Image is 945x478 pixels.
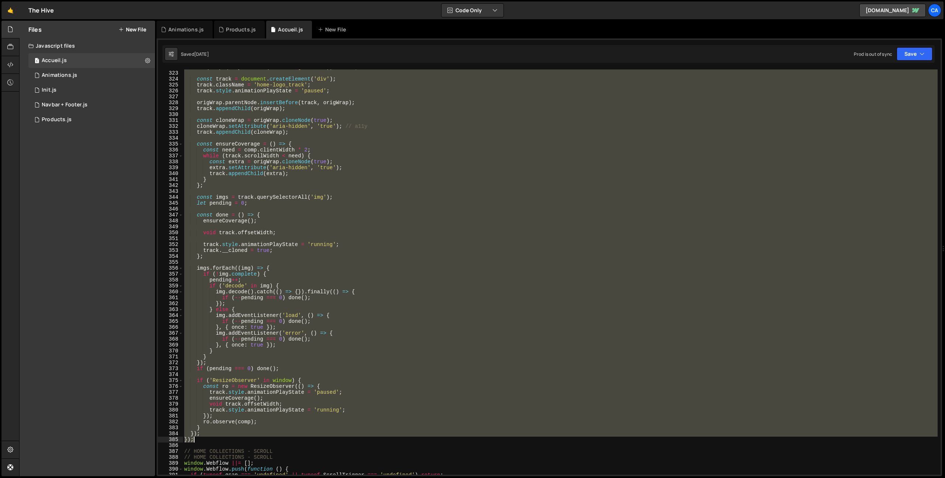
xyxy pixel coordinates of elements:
div: 358 [158,277,183,283]
div: 356 [158,265,183,271]
div: 365 [158,318,183,324]
div: 367 [158,330,183,336]
div: 345 [158,200,183,206]
div: 384 [158,431,183,437]
div: 372 [158,360,183,366]
div: 325 [158,82,183,88]
div: [DATE] [194,51,209,57]
div: 17034/46803.js [28,83,155,98]
div: 333 [158,129,183,135]
div: 326 [158,88,183,94]
div: The Hive [28,6,54,15]
div: 337 [158,153,183,159]
div: 323 [158,70,183,76]
div: Products.js [226,26,256,33]
div: 377 [158,389,183,395]
div: 324 [158,76,183,82]
button: New File [118,27,146,33]
div: 352 [158,242,183,247]
div: 376 [158,383,183,389]
div: Navbar + Footer.js [42,102,87,108]
div: 332 [158,123,183,129]
div: Init.js [42,87,56,93]
div: 390 [158,466,183,472]
div: 391 [158,472,183,478]
div: 388 [158,454,183,460]
div: 383 [158,425,183,431]
button: Code Only [441,4,504,17]
div: 330 [158,112,183,117]
div: 379 [158,401,183,407]
div: 357 [158,271,183,277]
div: 361 [158,295,183,301]
div: Accueil.js [42,57,67,64]
div: 381 [158,413,183,419]
div: 359 [158,283,183,289]
div: 348 [158,218,183,224]
div: 347 [158,212,183,218]
div: 355 [158,259,183,265]
div: 349 [158,224,183,230]
div: 380 [158,407,183,413]
div: 374 [158,372,183,378]
div: 339 [158,165,183,171]
div: 382 [158,419,183,425]
div: 385 [158,437,183,443]
a: [DOMAIN_NAME] [859,4,926,17]
div: 17034/47579.js [28,112,155,127]
div: 369 [158,342,183,348]
h2: Files [28,25,42,34]
div: 331 [158,117,183,123]
div: 17034/46801.js [28,53,155,68]
div: 351 [158,236,183,242]
div: 343 [158,188,183,194]
div: 336 [158,147,183,153]
div: Animations.js [168,26,204,33]
div: 375 [158,378,183,383]
div: 329 [158,106,183,112]
div: 341 [158,177,183,182]
div: 342 [158,182,183,188]
div: Javascript files [20,38,155,53]
div: 346 [158,206,183,212]
div: 338 [158,159,183,165]
div: 344 [158,194,183,200]
div: 389 [158,460,183,466]
span: 1 [35,58,39,64]
div: Prod is out of sync [854,51,892,57]
div: 368 [158,336,183,342]
div: 334 [158,135,183,141]
div: 340 [158,171,183,177]
div: 378 [158,395,183,401]
div: New File [318,26,349,33]
div: 386 [158,443,183,448]
div: 335 [158,141,183,147]
div: Accueil.js [278,26,303,33]
a: 🤙 [1,1,20,19]
div: 354 [158,253,183,259]
div: 17034/46849.js [28,68,155,83]
button: Save [897,47,932,61]
div: Saved [181,51,209,57]
div: 327 [158,94,183,100]
div: Animations.js [42,72,77,79]
div: 328 [158,100,183,106]
div: 353 [158,247,183,253]
div: 360 [158,289,183,295]
div: 17034/47476.js [28,98,155,112]
div: 373 [158,366,183,372]
div: 362 [158,301,183,307]
div: 371 [158,354,183,360]
div: 363 [158,307,183,313]
div: 366 [158,324,183,330]
div: 387 [158,448,183,454]
div: 370 [158,348,183,354]
div: 350 [158,230,183,236]
div: 364 [158,313,183,318]
div: Products.js [42,116,72,123]
a: Ca [928,4,941,17]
